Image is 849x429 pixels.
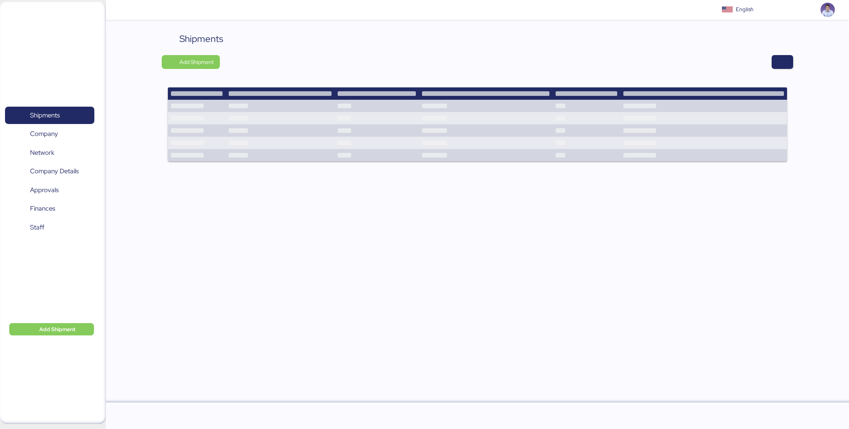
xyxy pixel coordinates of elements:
a: Network [5,144,94,162]
span: Shipments [30,110,60,121]
span: Add Shipment [179,57,214,67]
span: Add Shipment [39,325,75,334]
a: Approvals [5,181,94,199]
div: Shipments [179,32,223,46]
a: Company Details [5,163,94,180]
a: Company [5,125,94,143]
button: Add Shipment [162,55,220,69]
a: Staff [5,218,94,236]
span: Approvals [30,184,59,196]
span: Finances [30,203,55,214]
span: Network [30,147,54,158]
span: Staff [30,222,44,233]
span: Company [30,128,58,139]
button: Menu [111,3,124,17]
div: English [736,5,754,13]
a: Shipments [5,107,94,124]
a: Finances [5,200,94,218]
button: Add Shipment [9,323,94,335]
span: Company Details [30,166,79,177]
